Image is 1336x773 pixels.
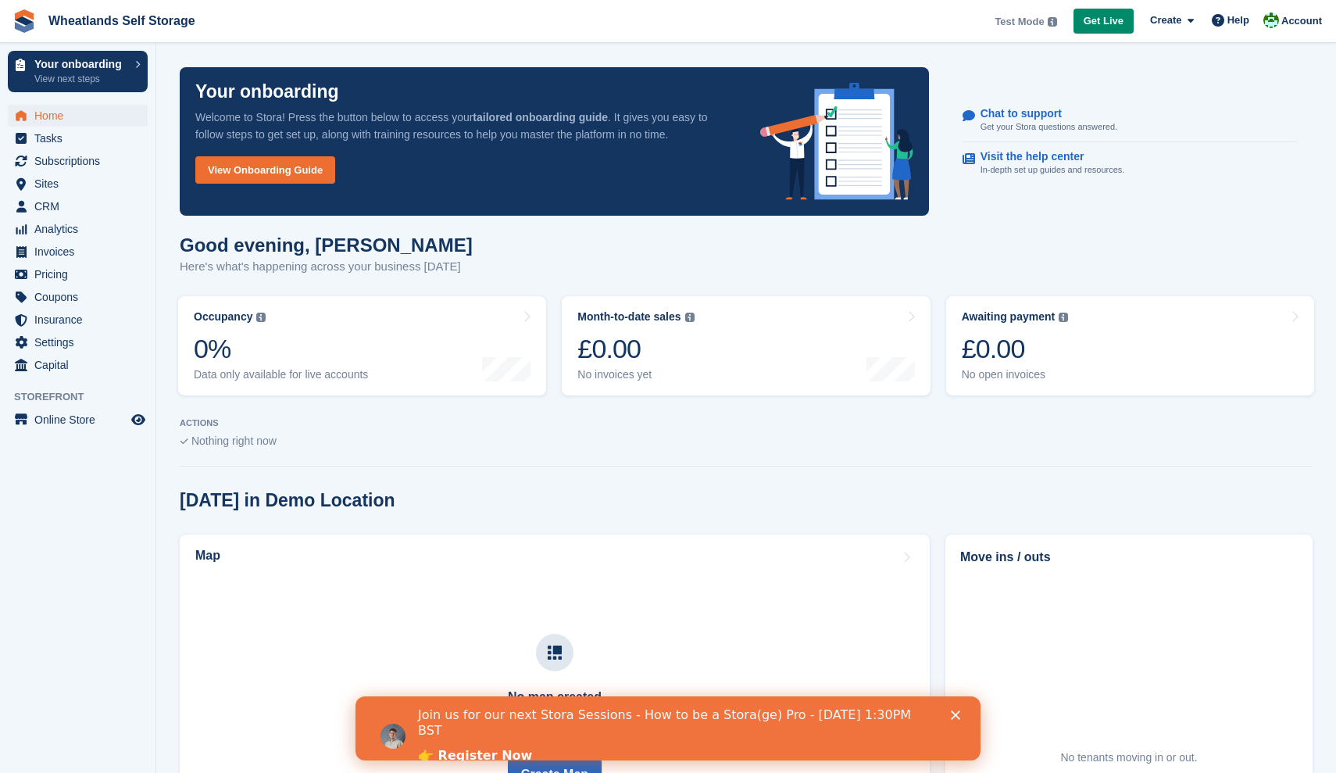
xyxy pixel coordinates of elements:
a: menu [8,331,148,353]
img: stora-icon-8386f47178a22dfd0bd8f6a31ec36ba5ce8667c1dd55bd0f319d3a0aa187defe.svg [13,9,36,33]
strong: tailored onboarding guide [473,111,608,123]
span: Get Live [1084,13,1123,29]
div: Awaiting payment [962,310,1056,324]
a: menu [8,150,148,172]
div: No tenants moving in or out. [1060,750,1197,766]
a: Chat to support Get your Stora questions answered. [963,99,1298,142]
h2: Map [195,549,220,563]
a: View Onboarding Guide [195,156,335,184]
a: menu [8,173,148,195]
span: Insurance [34,309,128,331]
img: icon-info-grey-7440780725fd019a000dd9b08b2336e03edf1995a4989e88bcd33f0948082b44.svg [256,313,266,322]
a: menu [8,105,148,127]
p: Here's what's happening across your business [DATE] [180,258,473,276]
div: Data only available for live accounts [194,368,368,381]
a: Your onboarding View next steps [8,51,148,92]
span: Invoices [34,241,128,263]
a: menu [8,195,148,217]
span: Account [1281,13,1322,29]
p: Chat to support [981,107,1105,120]
p: View next steps [34,72,127,86]
img: blank_slate_check_icon-ba018cac091ee9be17c0a81a6c232d5eb81de652e7a59be601be346b1b6ddf79.svg [180,438,188,445]
a: Month-to-date sales £0.00 No invoices yet [562,296,930,395]
a: Occupancy 0% Data only available for live accounts [178,296,546,395]
a: Preview store [129,410,148,429]
a: menu [8,409,148,431]
a: menu [8,263,148,285]
span: Test Mode [995,14,1044,30]
img: icon-info-grey-7440780725fd019a000dd9b08b2336e03edf1995a4989e88bcd33f0948082b44.svg [1059,313,1068,322]
span: Create [1150,13,1181,28]
span: Analytics [34,218,128,240]
div: £0.00 [962,333,1069,365]
a: menu [8,286,148,308]
span: Online Store [34,409,128,431]
span: Home [34,105,128,127]
span: Help [1227,13,1249,28]
span: Sites [34,173,128,195]
p: Get your Stora questions answered. [981,120,1117,134]
div: £0.00 [577,333,694,365]
img: onboarding-info-6c161a55d2c0e0a8cae90662b2fe09162a5109e8cc188191df67fb4f79e88e88.svg [760,83,913,200]
span: Subscriptions [34,150,128,172]
span: Coupons [34,286,128,308]
div: 0% [194,333,368,365]
span: Storefront [14,389,155,405]
a: menu [8,309,148,331]
p: Your onboarding [195,83,339,101]
p: Welcome to Stora! Press the button below to access your . It gives you easy to follow steps to ge... [195,109,735,143]
a: Get Live [1073,9,1134,34]
img: map-icn-33ee37083ee616e46c38cad1a60f524a97daa1e2b2c8c0bc3eb3415660979fc1.svg [548,646,562,660]
a: Wheatlands Self Storage [42,8,202,34]
div: Occupancy [194,310,252,324]
p: In-depth set up guides and resources. [981,163,1125,177]
p: Visit the help center [981,150,1113,163]
a: menu [8,218,148,240]
p: Your onboarding [34,59,127,70]
h2: [DATE] in Demo Location [180,490,395,511]
span: Tasks [34,127,128,149]
a: Visit the help center In-depth set up guides and resources. [963,142,1298,184]
img: icon-info-grey-7440780725fd019a000dd9b08b2336e03edf1995a4989e88bcd33f0948082b44.svg [1048,17,1057,27]
h2: Move ins / outs [960,548,1298,567]
div: Close [595,14,611,23]
span: Settings [34,331,128,353]
img: icon-info-grey-7440780725fd019a000dd9b08b2336e03edf1995a4989e88bcd33f0948082b44.svg [685,313,695,322]
a: menu [8,127,148,149]
span: Nothing right now [191,435,277,447]
img: Bruce Dick [1263,13,1279,28]
div: No invoices yet [577,368,694,381]
span: Capital [34,354,128,376]
a: 👉 Register Now [63,52,177,69]
a: menu [8,354,148,376]
p: ACTIONS [180,418,1313,428]
h3: No map created [466,690,644,704]
h1: Good evening, [PERSON_NAME] [180,234,473,256]
span: Pricing [34,263,128,285]
a: Awaiting payment £0.00 No open invoices [946,296,1314,395]
span: CRM [34,195,128,217]
div: Month-to-date sales [577,310,681,324]
iframe: Intercom live chat banner [355,696,981,760]
div: No open invoices [962,368,1069,381]
a: menu [8,241,148,263]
